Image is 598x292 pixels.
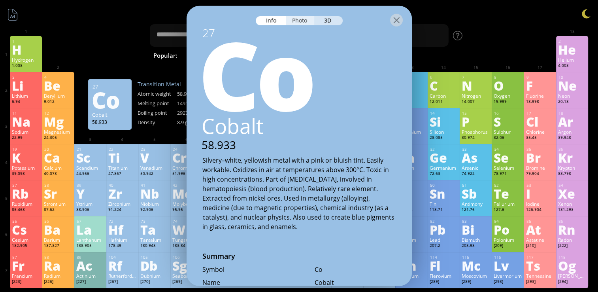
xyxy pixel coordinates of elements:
[558,151,586,164] div: Kr
[558,243,586,249] div: [222]
[77,255,104,260] div: 89
[494,279,522,285] div: [293]
[44,201,72,207] div: Strontium
[44,75,72,80] div: 4
[44,135,72,141] div: 24.305
[462,151,490,164] div: As
[558,187,586,200] div: Xe
[172,259,200,272] div: Sg
[140,171,168,177] div: 50.942
[108,279,136,285] div: [267]
[12,147,40,152] div: 19
[430,93,458,99] div: Carbon
[494,79,522,92] div: O
[558,129,586,135] div: Argon
[108,243,136,249] div: 178.49
[494,237,522,243] div: Polonium
[173,183,200,188] div: 42
[177,119,217,126] div: 8.9 g/cm
[109,255,136,260] div: 104
[558,75,586,80] div: 10
[172,171,200,177] div: 51.996
[44,147,72,152] div: 20
[44,115,72,128] div: Mg
[526,279,554,285] div: [293]
[108,223,136,236] div: Hf
[430,135,458,141] div: 28.085
[108,201,136,207] div: Zirconium
[138,80,217,88] div: Transition Metal
[12,79,40,92] div: Li
[462,115,490,128] div: P
[494,93,522,99] div: Oxygen
[494,99,522,105] div: 15.999
[526,183,554,188] div: 53
[172,279,200,285] div: [269]
[286,16,314,25] div: Photo
[172,201,200,207] div: Molybdenum
[430,99,458,105] div: 12.011
[140,187,168,200] div: Nb
[558,99,586,105] div: 20.18
[558,79,586,92] div: Ne
[186,138,412,152] div: 58.933
[138,109,177,116] div: Boiling point
[140,201,168,207] div: Niobium
[12,219,40,224] div: 55
[526,115,554,128] div: Cl
[76,223,104,236] div: La
[177,109,217,116] div: 2927 °C
[12,111,40,116] div: 11
[494,201,522,207] div: Tellurium
[76,279,104,285] div: [227]
[92,93,127,106] div: Co
[494,259,522,272] div: Lv
[153,51,183,61] div: Popular:
[494,135,522,141] div: 32.06
[462,75,490,80] div: 7
[526,171,554,177] div: 79.904
[462,135,490,141] div: 30.974
[44,171,72,177] div: 40.078
[558,279,586,285] div: [294]
[109,147,136,152] div: 22
[558,255,586,260] div: 118
[172,243,200,249] div: 183.84
[462,207,490,213] div: 121.76
[462,147,490,152] div: 33
[44,111,72,116] div: 12
[558,135,586,141] div: 39.948
[462,223,490,236] div: Bi
[12,183,40,188] div: 37
[494,187,522,200] div: Te
[526,273,554,279] div: Tennessine
[44,273,72,279] div: Radium
[526,201,554,207] div: Iodine
[430,165,458,171] div: Germanium
[108,171,136,177] div: 47.867
[76,201,104,207] div: Yttrium
[558,93,586,99] div: Neon
[526,259,554,272] div: Ts
[177,90,217,97] div: 58.933194
[526,223,554,236] div: At
[141,147,168,152] div: 23
[430,219,458,224] div: 82
[44,237,72,243] div: Barium
[12,99,40,105] div: 6.94
[12,273,40,279] div: Francium
[494,151,522,164] div: Se
[140,279,168,285] div: [270]
[12,75,40,80] div: 3
[44,243,72,249] div: 137.327
[138,119,177,126] div: Density
[12,201,40,207] div: Rubidium
[494,111,522,116] div: 16
[494,183,522,188] div: 52
[494,129,522,135] div: Sulphur
[77,219,104,224] div: 57
[430,129,458,135] div: Silicon
[77,147,104,152] div: 21
[430,273,458,279] div: Flerovium
[141,183,168,188] div: 41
